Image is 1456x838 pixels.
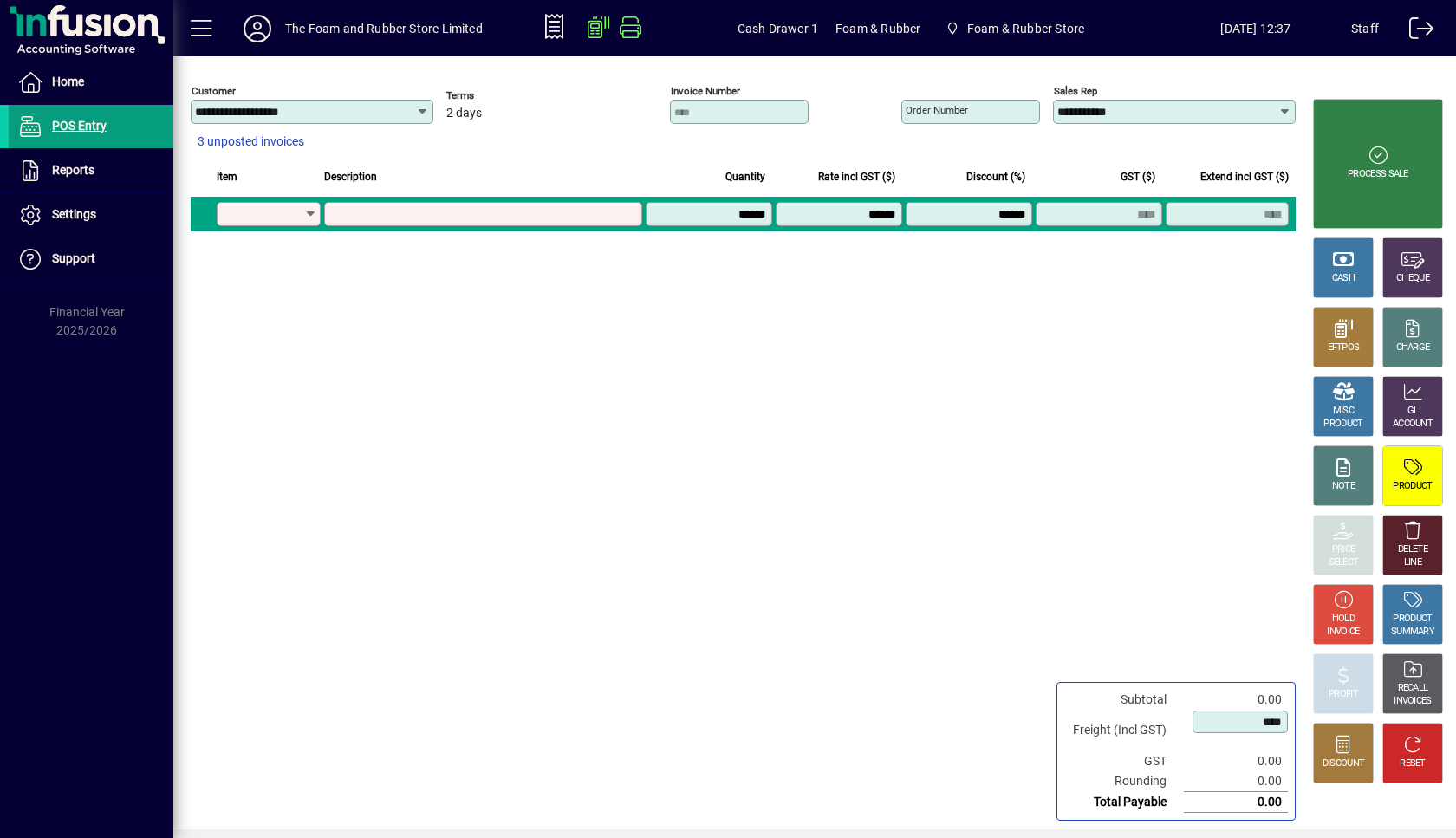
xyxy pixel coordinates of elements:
[1396,272,1429,285] div: CHEQUE
[1184,751,1288,771] td: 0.00
[285,15,483,42] div: The Foam and Rubber Store Limited
[1398,543,1427,556] div: DELETE
[1064,710,1184,751] td: Freight (Incl GST)
[1396,341,1430,354] div: CHARGE
[192,85,236,97] mat-label: Customer
[1121,167,1155,186] span: GST ($)
[1332,543,1355,556] div: PRICE
[52,207,96,221] span: Settings
[671,85,740,97] mat-label: Invoice number
[1327,626,1359,639] div: INVOICE
[230,13,285,44] button: Profile
[9,193,173,237] a: Settings
[9,237,173,281] a: Support
[1404,556,1421,569] div: LINE
[1323,757,1364,770] div: DISCOUNT
[967,15,1084,42] span: Foam & Rubber Store
[446,90,550,101] span: Terms
[52,75,84,88] span: Home
[738,15,818,42] span: Cash Drawer 1
[52,163,94,177] span: Reports
[1396,3,1434,60] a: Logout
[938,13,1091,44] span: Foam & Rubber Store
[1333,405,1354,418] div: MISC
[1348,168,1408,181] div: PROCESS SALE
[217,167,237,186] span: Item
[835,15,920,42] span: Foam & Rubber
[1328,341,1360,354] div: EFTPOS
[1064,751,1184,771] td: GST
[1160,15,1351,42] span: [DATE] 12:37
[966,167,1025,186] span: Discount (%)
[1332,272,1355,285] div: CASH
[1329,688,1358,701] div: PROFIT
[52,119,107,133] span: POS Entry
[9,61,173,104] a: Home
[1064,690,1184,710] td: Subtotal
[198,133,304,151] span: 3 unposted invoices
[1393,418,1433,431] div: ACCOUNT
[1064,792,1184,813] td: Total Payable
[1184,690,1288,710] td: 0.00
[1184,792,1288,813] td: 0.00
[818,167,895,186] span: Rate incl GST ($)
[52,251,95,265] span: Support
[9,149,173,192] a: Reports
[191,127,311,158] button: 3 unposted invoices
[1332,613,1355,626] div: HOLD
[1391,626,1434,639] div: SUMMARY
[1332,480,1355,493] div: NOTE
[1393,613,1432,626] div: PRODUCT
[906,104,968,116] mat-label: Order number
[1184,771,1288,792] td: 0.00
[1064,771,1184,792] td: Rounding
[1054,85,1097,97] mat-label: Sales rep
[1351,15,1379,42] div: Staff
[1200,167,1289,186] span: Extend incl GST ($)
[324,167,377,186] span: Description
[1393,480,1432,493] div: PRODUCT
[1407,405,1419,418] div: GL
[1398,682,1428,695] div: RECALL
[446,107,482,120] span: 2 days
[1329,556,1359,569] div: SELECT
[725,167,765,186] span: Quantity
[1323,418,1362,431] div: PRODUCT
[1394,695,1431,708] div: INVOICES
[1400,757,1426,770] div: RESET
